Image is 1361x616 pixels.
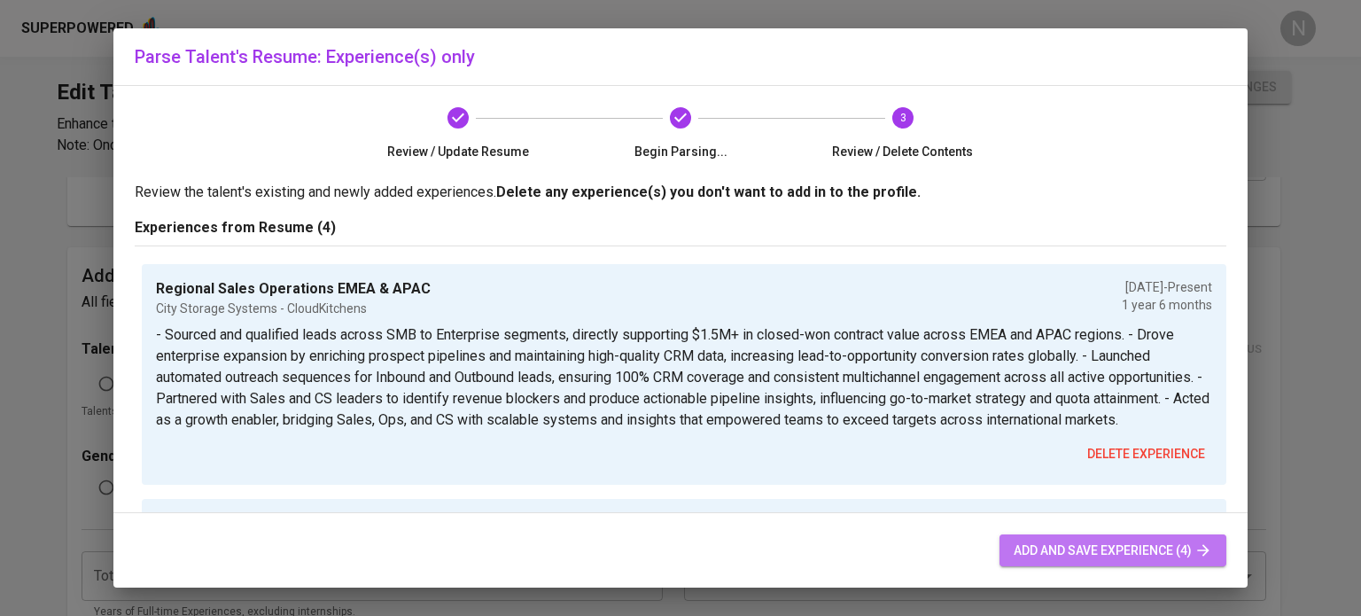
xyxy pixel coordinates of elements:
[798,143,1007,160] span: Review / Delete Contents
[1080,438,1212,471] button: delete experience
[496,183,921,200] b: Delete any experience(s) you don't want to add in to the profile.
[1014,540,1212,562] span: add and save experience (4)
[156,300,431,317] p: City Storage Systems - CloudKitchens
[1122,278,1212,296] p: [DATE] - Present
[999,534,1226,567] button: add and save experience (4)
[156,324,1212,431] p: - Sourced and qualified leads across SMB to Enterprise segments, directly supporting $1.5M+ in cl...
[156,278,431,300] p: Regional Sales Operations EMEA & APAC
[899,112,906,124] text: 3
[135,43,1226,71] h6: Parse Talent's Resume: Experience(s) only
[354,143,563,160] span: Review / Update Resume
[135,217,1226,238] p: Experiences from Resume (4)
[135,182,1226,203] p: Review the talent's existing and newly added experiences.
[1087,443,1205,465] span: delete experience
[577,143,785,160] span: Begin Parsing...
[1122,296,1212,314] p: 1 year 6 months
